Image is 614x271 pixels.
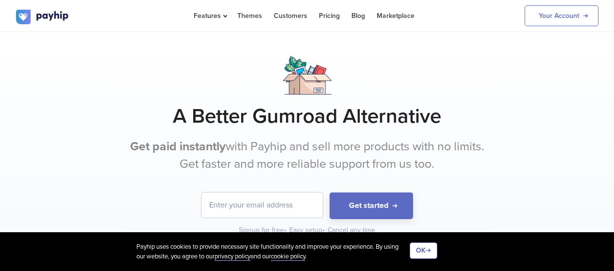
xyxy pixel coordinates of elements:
[410,242,437,259] button: OK
[322,226,325,234] span: •
[125,138,489,173] p: with Payhip and sell more products with no limits. Get faster and more reliable support from us too.
[283,56,332,95] img: box.png
[136,242,410,261] div: Payhip uses cookies to provide necessary site functionality and improve your experience. By using...
[16,10,69,24] img: logo.svg
[130,139,226,154] b: Get paid instantly
[328,225,375,235] div: Cancel any time
[330,192,413,219] button: Get started
[215,253,250,261] a: privacy policy
[16,104,598,128] h1: A Better Gumroad Alternative
[284,226,286,234] span: •
[289,225,326,235] div: Easy setup
[271,253,305,261] a: cookie policy
[194,12,226,20] span: Features
[525,5,598,26] a: Your Account
[201,192,323,218] input: Enter your email address
[239,225,287,235] div: Signup for free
